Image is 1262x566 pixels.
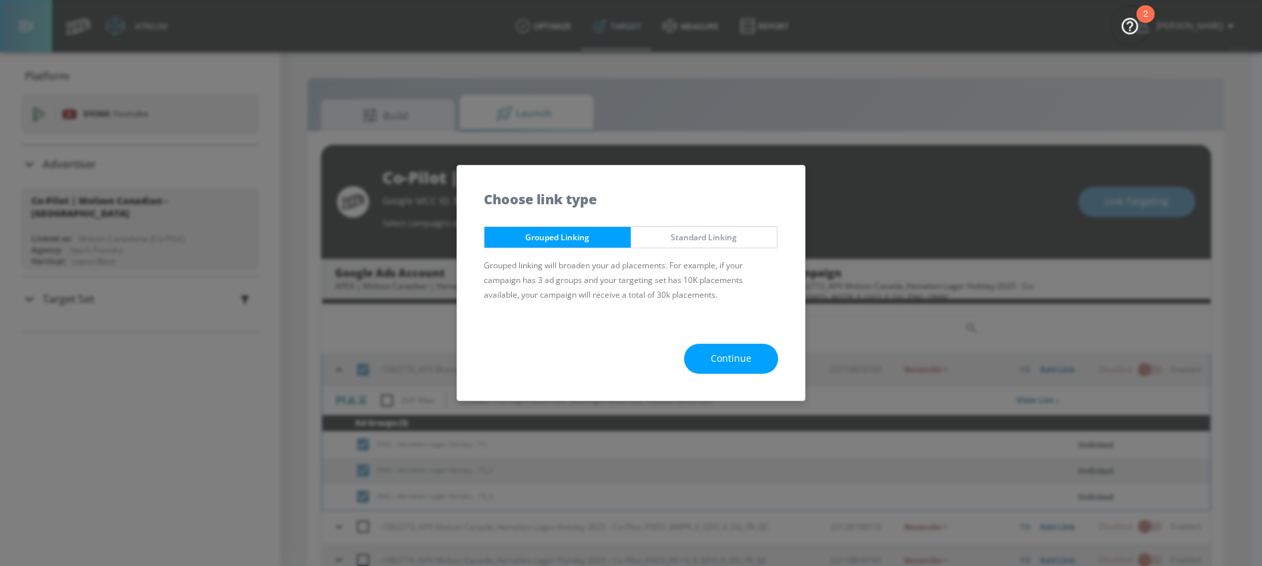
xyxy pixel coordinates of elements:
[1143,14,1148,31] div: 2
[495,230,621,244] span: Grouped Linking
[631,226,778,248] button: Standard Linking
[484,226,631,248] button: Grouped Linking
[641,230,767,244] span: Standard Linking
[684,344,778,374] button: Continue
[1111,7,1149,44] button: Open Resource Center, 2 new notifications
[711,350,751,367] span: Continue
[484,258,778,302] p: Grouped linking will broaden your ad placements. For example, if your campaign has 3 ad groups an...
[484,192,597,206] h5: Choose link type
